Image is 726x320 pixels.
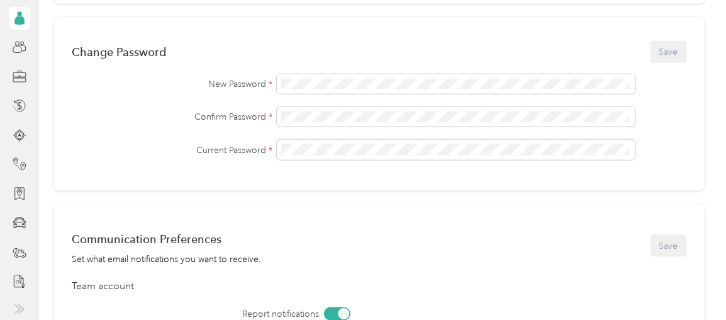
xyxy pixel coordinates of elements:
[72,77,272,91] label: New Password
[72,253,261,266] div: Set what email notifications you want to receive.
[72,110,272,123] label: Confirm Password
[72,232,261,246] div: Communication Preferences
[72,144,272,157] label: Current Password
[72,45,166,59] div: Change Password
[656,249,726,320] iframe: Everlance-gr Chat Button Frame
[72,279,687,294] div: Team account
